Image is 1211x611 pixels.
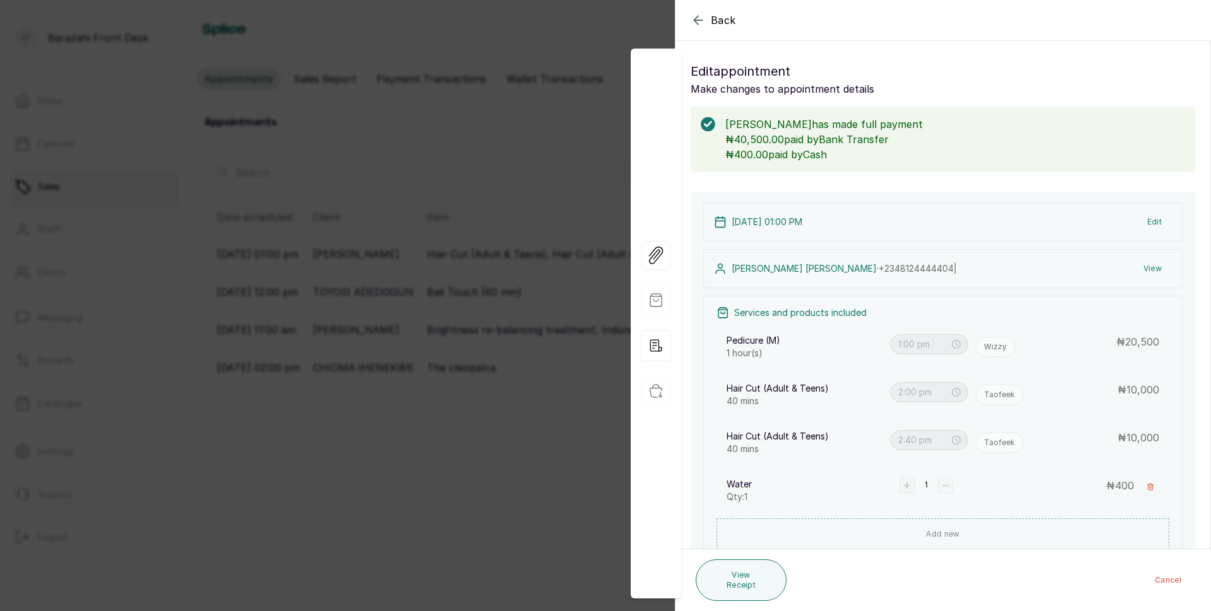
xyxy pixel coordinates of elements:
p: 40 mins [727,443,883,455]
button: Add new [717,518,1169,550]
p: 1 [925,480,928,490]
p: Hair Cut (Adult & Teens) [727,382,829,395]
p: Qty: 1 [727,491,899,503]
p: Hair Cut (Adult & Teens) [727,430,829,443]
button: Cancel [1145,569,1191,591]
span: Edit appointment [691,61,790,81]
p: 40 mins [727,395,883,407]
span: 400 [1115,479,1134,492]
button: Back [691,13,736,28]
input: Select time [898,337,950,351]
button: View [1133,257,1172,280]
p: ₦ [1106,478,1134,496]
p: Taofeek [984,438,1015,448]
p: ₦400.00 paid by Cash [725,147,1185,162]
button: View Receipt [696,559,787,601]
p: [DATE] 01:00 PM [732,216,802,228]
p: ₦ [1118,430,1159,445]
p: ₦ [1116,334,1159,349]
input: Select time [898,385,950,399]
input: Select time [898,433,950,447]
p: Services and products included [734,306,867,319]
p: Water [727,478,899,491]
p: Make changes to appointment details [691,81,1195,96]
p: Wizzy [984,342,1007,352]
span: +234 8124444404 | [879,263,957,274]
p: [PERSON_NAME] [PERSON_NAME] · [732,262,957,275]
p: Taofeek [984,390,1015,400]
span: Back [711,13,736,28]
span: 10,000 [1126,431,1159,444]
span: 20,500 [1125,335,1159,348]
p: Pedicure (M) [727,334,780,347]
p: ₦40,500.00 paid by Bank Transfer [725,132,1185,147]
p: 1 hour(s) [727,347,883,359]
p: ₦ [1118,382,1159,397]
span: 10,000 [1126,383,1159,396]
p: [PERSON_NAME] has made full payment [725,117,1185,132]
button: Edit [1137,211,1172,233]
